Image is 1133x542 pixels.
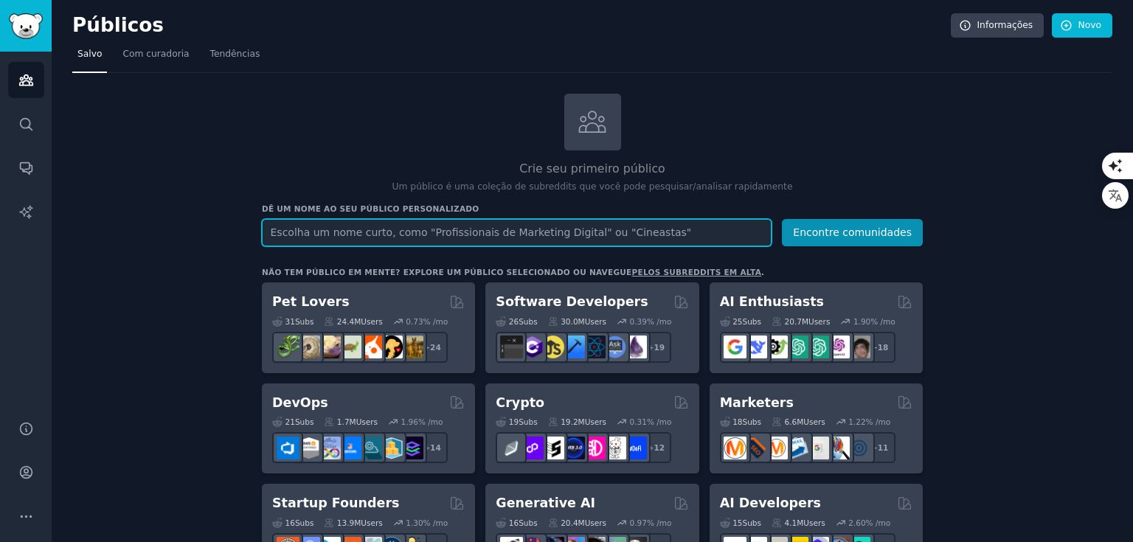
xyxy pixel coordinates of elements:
[272,293,350,311] h2: Pet Lovers
[297,437,320,459] img: AWS_Certified_Experts
[583,437,606,459] img: defiblockchain
[640,432,671,463] div: + 12
[548,417,606,427] div: 19.2M Users
[272,394,328,412] h2: DevOps
[318,437,341,459] img: Docker_DevOps
[496,417,537,427] div: 19 Sub s
[9,13,43,39] img: Logotipo do GummySearch
[720,417,761,427] div: 18 Sub s
[72,43,107,73] a: Salvo
[603,336,626,358] img: AskComputerScience
[724,437,746,459] img: content_marketing
[848,336,870,358] img: ArtificalIntelligence
[848,417,890,427] div: 1.22 % /mo
[272,518,313,528] div: 16 Sub s
[630,518,672,528] div: 0.97 % /mo
[765,437,788,459] img: AskMarketing
[720,394,794,412] h2: Marketers
[720,316,761,327] div: 25 Sub s
[117,43,194,73] a: Com curadoria
[77,49,102,59] font: Salvo
[496,293,648,311] h2: Software Developers
[977,20,1033,30] font: Informações
[262,204,479,213] font: Dê um nome ao seu público personalizado
[417,332,448,363] div: + 24
[277,437,299,459] img: azuredevops
[500,336,523,358] img: software
[782,219,923,246] button: Encontre comunidades
[548,316,606,327] div: 30.0M Users
[324,518,382,528] div: 13.9M Users
[720,293,824,311] h2: AI Enthusiasts
[806,336,829,358] img: chatgpt_prompts_
[401,417,443,427] div: 1.96 % /mo
[359,437,382,459] img: platformengineering
[500,437,523,459] img: ethfinance
[793,226,912,238] font: Encontre comunidades
[630,417,672,427] div: 0.31 % /mo
[205,43,266,73] a: Tendências
[272,417,313,427] div: 21 Sub s
[521,437,544,459] img: 0xPolygon
[865,432,895,463] div: + 11
[624,437,647,459] img: defi_
[583,336,606,358] img: reactnative
[562,336,585,358] img: iOSProgramming
[359,336,382,358] img: cockatiel
[951,13,1044,38] a: Informações
[122,49,189,59] font: Com curadoria
[72,14,164,36] font: Públicos
[272,494,399,513] h2: Startup Founders
[562,437,585,459] img: web3
[380,437,403,459] img: aws_cdk
[786,437,808,459] img: Emailmarketing
[772,417,825,427] div: 6.6M Users
[406,518,448,528] div: 1.30 % /mo
[496,494,595,513] h2: Generative AI
[417,432,448,463] div: + 14
[640,332,671,363] div: + 19
[324,417,378,427] div: 1.7M Users
[324,316,382,327] div: 24.4M Users
[318,336,341,358] img: leopardgeckos
[339,437,361,459] img: DevOpsLinks
[632,268,762,277] a: pelos subreddits em alta
[806,437,829,459] img: googleads
[380,336,403,358] img: PetAdvice
[630,316,672,327] div: 0.39 % /mo
[720,518,761,528] div: 15 Sub s
[272,316,313,327] div: 31 Sub s
[720,494,821,513] h2: AI Developers
[496,394,544,412] h2: Crypto
[277,336,299,358] img: herpetology
[210,49,260,59] font: Tendências
[848,518,890,528] div: 2.60 % /mo
[765,336,788,358] img: AItoolsCatalog
[848,437,870,459] img: OnlineMarketing
[541,336,564,358] img: learnjavascript
[262,268,632,277] font: Não tem público em mente? Explore um público selecionado ou navegue
[519,161,665,176] font: Crie seu primeiro público
[496,316,537,327] div: 26 Sub s
[603,437,626,459] img: CryptoNews
[827,437,850,459] img: MarketingResearch
[401,437,423,459] img: PlatformEngineers
[392,181,793,192] font: Um público é uma coleção de subreddits que você pode pesquisar/analisar rapidamente
[772,518,825,528] div: 4.1M Users
[772,316,830,327] div: 20.7M Users
[1052,13,1112,38] a: Novo
[865,332,895,363] div: + 18
[1078,20,1101,30] font: Novo
[339,336,361,358] img: turtle
[541,437,564,459] img: ethstaker
[724,336,746,358] img: GoogleGeminiAI
[297,336,320,358] img: ballpython
[521,336,544,358] img: csharp
[624,336,647,358] img: elixir
[744,437,767,459] img: bigseo
[496,518,537,528] div: 16 Sub s
[853,316,895,327] div: 1.90 % /mo
[548,518,606,528] div: 20.4M Users
[406,316,448,327] div: 0.73 % /mo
